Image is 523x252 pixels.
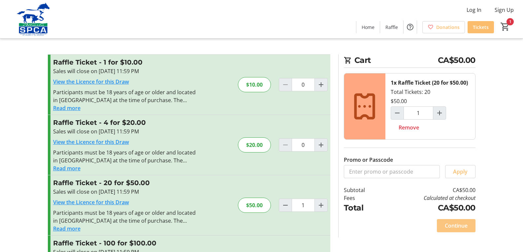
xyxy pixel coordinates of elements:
[489,5,519,15] button: Sign Up
[380,21,403,33] a: Raffle
[53,238,197,248] h3: Raffle Ticket - 100 for $100.00
[292,199,315,212] input: Raffle Ticket Quantity
[391,79,468,87] div: 1x Raffle Ticket (20 for $50.00)
[53,104,81,112] button: Read more
[344,165,440,178] input: Enter promo or passcode
[238,198,271,213] div: $50.00
[461,5,487,15] button: Log In
[436,24,460,31] span: Donations
[404,20,417,34] button: Help
[4,3,63,36] img: Alberta SPCA's Logo
[315,139,327,151] button: Increment by one
[238,137,271,153] div: $20.00
[53,88,197,104] div: Participants must be 18 years of age or older and located in [GEOGRAPHIC_DATA] at the time of pur...
[53,164,81,172] button: Read more
[499,21,511,33] button: Cart
[53,209,197,225] div: Participants must be 18 years of age or older and located in [GEOGRAPHIC_DATA] at the time of pur...
[453,168,468,176] span: Apply
[53,57,197,67] h3: Raffle Ticket - 1 for $10.00
[315,199,327,211] button: Increment by one
[53,199,129,206] a: View the Licence for this Draw
[495,6,514,14] span: Sign Up
[344,186,382,194] td: Subtotal
[382,186,475,194] td: CA$50.00
[391,107,404,119] button: Decrement by one
[53,138,129,146] a: View the Licence for this Draw
[467,6,481,14] span: Log In
[53,188,197,196] div: Sales will close on [DATE] 11:59 PM
[344,54,475,68] h2: Cart
[53,225,81,233] button: Read more
[344,202,382,214] td: Total
[315,78,327,91] button: Increment by one
[344,194,382,202] td: Fees
[385,24,398,31] span: Raffle
[344,156,393,164] label: Promo or Passcode
[53,149,197,164] div: Participants must be 18 years of age or older and located in [GEOGRAPHIC_DATA] at the time of pur...
[445,222,468,230] span: Continue
[399,124,419,131] span: Remove
[385,73,475,139] div: Total Tickets: 20
[438,54,475,66] span: CA$50.00
[292,78,315,91] input: Raffle Ticket Quantity
[356,21,380,33] a: Home
[53,67,197,75] div: Sales will close on [DATE] 11:59 PM
[279,199,292,211] button: Decrement by one
[468,21,494,33] a: Tickets
[53,78,129,85] a: View the Licence for this Draw
[445,165,475,178] button: Apply
[53,118,197,127] h3: Raffle Ticket - 4 for $20.00
[437,219,475,232] button: Continue
[433,107,446,119] button: Increment by one
[473,24,489,31] span: Tickets
[53,178,197,188] h3: Raffle Ticket - 20 for $50.00
[382,194,475,202] td: Calculated at checkout
[422,21,465,33] a: Donations
[238,77,271,92] div: $10.00
[292,138,315,152] input: Raffle Ticket Quantity
[382,202,475,214] td: CA$50.00
[391,121,427,134] button: Remove
[391,97,407,105] div: $50.00
[53,127,197,135] div: Sales will close on [DATE] 11:59 PM
[404,106,433,120] input: Raffle Ticket (20 for $50.00) Quantity
[362,24,375,31] span: Home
